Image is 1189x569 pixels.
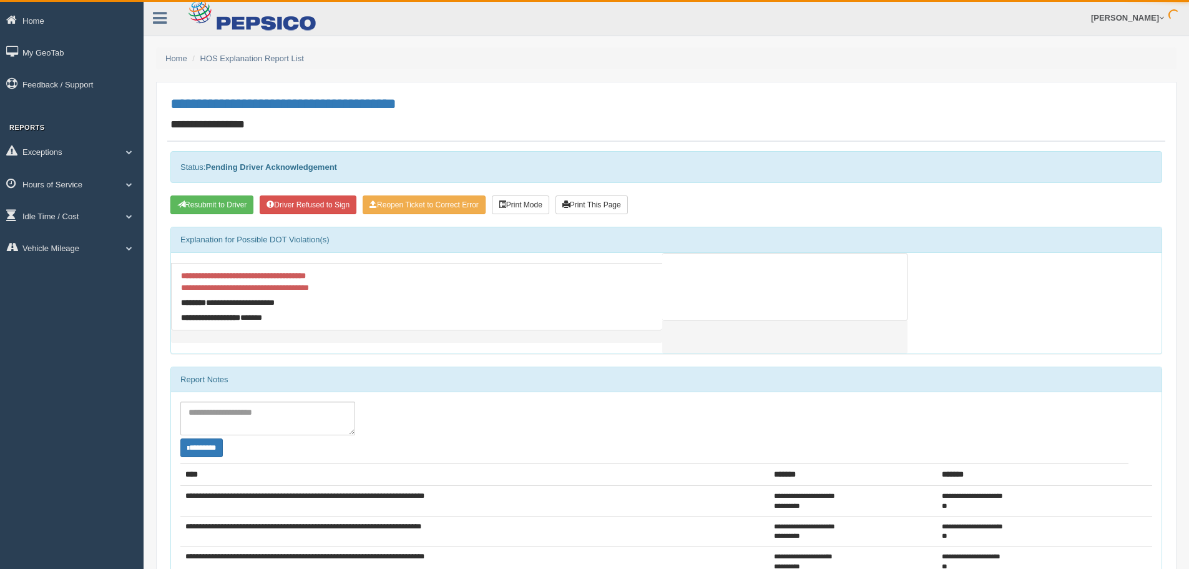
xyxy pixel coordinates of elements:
div: Explanation for Possible DOT Violation(s) [171,227,1162,252]
button: Resubmit To Driver [170,195,253,214]
button: Reopen Ticket [363,195,486,214]
div: Report Notes [171,367,1162,392]
button: Print This Page [555,195,628,214]
button: Print Mode [492,195,549,214]
div: Status: [170,151,1162,183]
strong: Pending Driver Acknowledgement [205,162,336,172]
a: HOS Explanation Report List [200,54,304,63]
button: Change Filter Options [180,438,223,457]
a: Home [165,54,187,63]
button: Driver Refused to Sign [260,195,356,214]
